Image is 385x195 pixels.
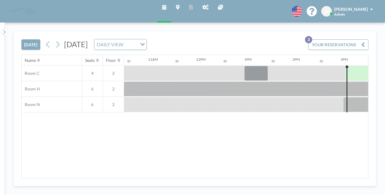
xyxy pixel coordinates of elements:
div: Search for option [94,39,146,50]
div: 12PM [196,57,206,62]
div: Name [25,58,36,63]
span: 2 [103,86,124,92]
input: Search for option [125,41,137,48]
span: Room C [22,71,40,76]
span: 2 [103,102,124,107]
div: 30 [223,59,227,63]
div: Floor [106,58,116,63]
span: [DATE] [64,40,88,49]
span: Room N [22,102,40,107]
span: DAILY VIEW [96,41,125,48]
span: 6 [82,86,103,92]
button: YOUR RESERVATIONS3 [308,39,368,50]
span: NI [324,9,329,14]
img: organization-logo [10,5,38,17]
div: 30 [271,59,275,63]
span: 4 [82,71,103,76]
div: 3PM [340,57,348,62]
div: Seats [85,58,95,63]
div: 30 [368,59,371,63]
div: 2PM [292,57,300,62]
div: 1PM [244,57,252,62]
span: [PERSON_NAME] [334,7,368,12]
span: 6 [82,102,103,107]
div: 11AM [148,57,158,62]
span: Admin [334,12,345,17]
div: 30 [127,59,131,63]
div: 30 [175,59,179,63]
div: 30 [319,59,323,63]
p: 3 [305,36,312,43]
span: 2 [103,71,124,76]
span: Room H [22,86,40,92]
button: [DATE] [21,39,40,50]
